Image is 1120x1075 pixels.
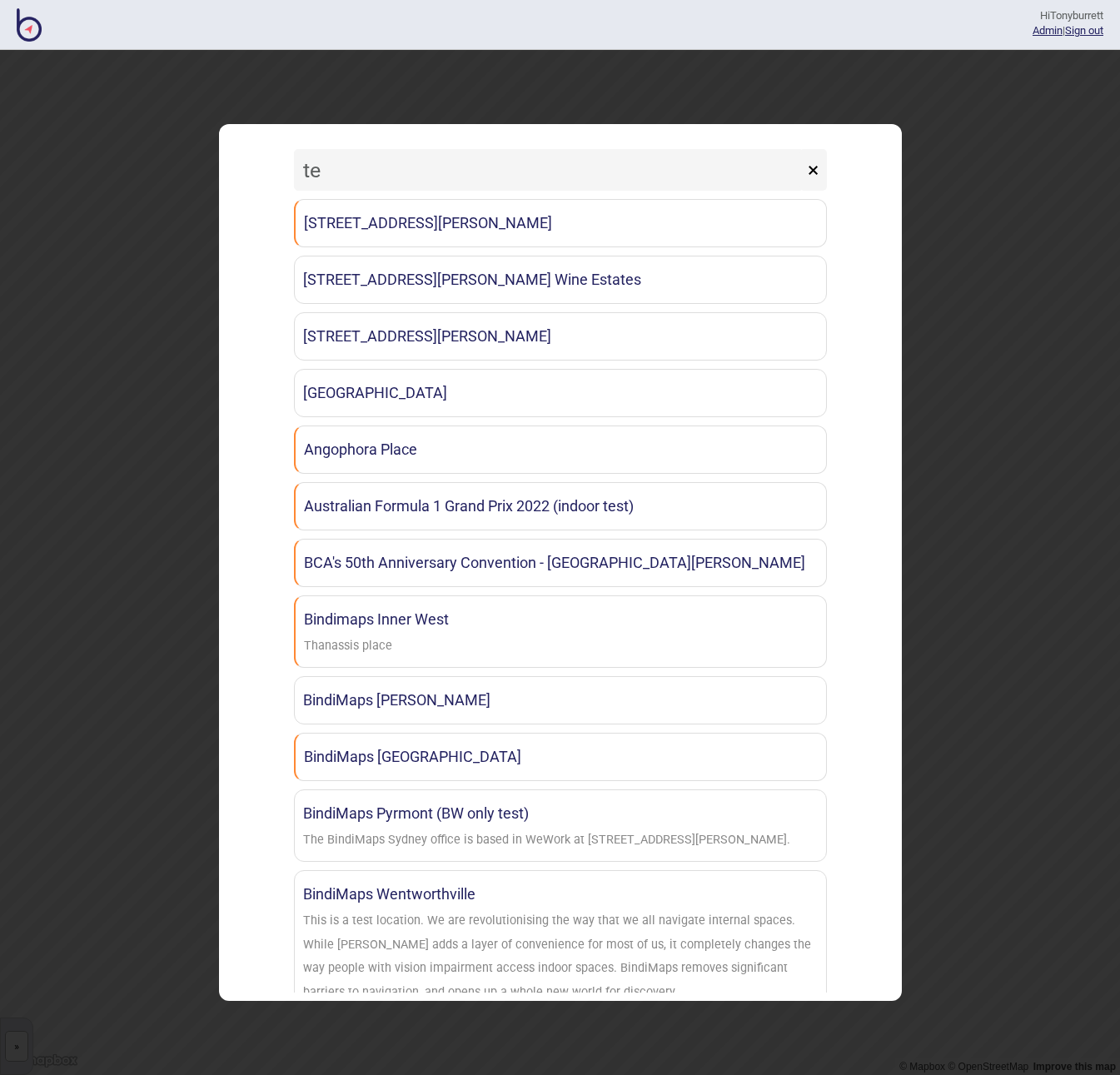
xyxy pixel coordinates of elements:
input: Search locations by tag + name [294,149,804,191]
a: Admin [1033,24,1063,37]
span: | [1033,24,1065,37]
a: Angophora Place [294,426,827,474]
a: [STREET_ADDRESS][PERSON_NAME] Wine Estates [294,256,827,304]
a: [STREET_ADDRESS][PERSON_NAME] [294,199,827,247]
img: BindiMaps CMS [17,8,42,42]
button: Sign out [1065,24,1103,37]
a: [GEOGRAPHIC_DATA] [294,369,827,417]
a: Australian Formula 1 Grand Prix 2022 (indoor test) [294,482,827,530]
div: The BindiMaps Sydney office is based in WeWork at 100 Harris Street Ultimo. [303,829,790,853]
a: BindiMaps [GEOGRAPHIC_DATA] [294,733,827,781]
button: × [799,149,827,191]
div: Hi Tonyburrett [1033,8,1103,23]
a: BindiMaps Pyrmont (BW only test)The BindiMaps Sydney office is based in WeWork at [STREET_ADDRESS... [294,789,827,862]
div: Thanassis place [304,635,392,659]
a: BindiMaps WentworthvilleThis is a test location. We are revolutionising the way that we all navig... [294,870,827,1014]
a: [STREET_ADDRESS][PERSON_NAME] [294,312,827,361]
a: BCA's 50th Anniversary Convention - [GEOGRAPHIC_DATA][PERSON_NAME] [294,539,827,587]
a: BindiMaps [PERSON_NAME] [294,676,827,724]
a: Bindimaps Inner WestThanassis place [294,595,827,668]
div: This is a test location. We are revolutionising the way that we all navigate internal spaces. Whi... [303,909,818,1005]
